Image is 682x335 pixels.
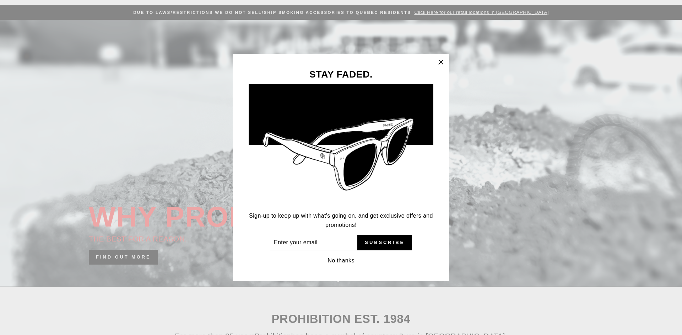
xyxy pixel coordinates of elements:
input: Enter your email [270,235,357,250]
button: No thanks [325,256,357,266]
h3: STAY FADED. [249,70,433,79]
button: Subscribe [357,235,412,250]
p: Sign-up to keep up with what's going on, and get exclusive offers and promotions! [249,211,433,229]
span: Subscribe [365,239,405,246]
